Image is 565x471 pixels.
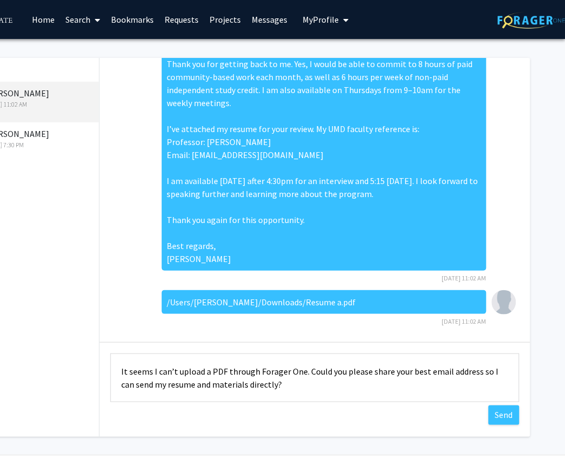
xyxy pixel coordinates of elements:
a: Search [60,1,106,38]
a: Bookmarks [106,1,159,38]
span: [DATE] 11:02 AM [442,274,487,282]
a: Requests [159,1,204,38]
button: Send [489,405,520,425]
div: /Users/[PERSON_NAME]/Downloads/Resume a.pdf [162,290,487,314]
textarea: Message [110,354,520,402]
span: My Profile [303,14,339,25]
img: Kelley May [492,290,516,315]
a: Projects [204,1,246,38]
div: Hi [PERSON_NAME], Thank you for getting back to me. Yes, I would be able to commit to 8 hours of ... [162,26,487,271]
span: [DATE] 11:02 AM [442,317,487,325]
iframe: Chat [8,422,46,463]
a: Messages [246,1,293,38]
a: Home [27,1,60,38]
